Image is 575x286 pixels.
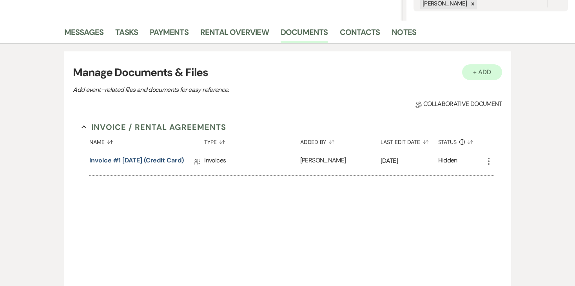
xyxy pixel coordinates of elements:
div: Invoices [204,148,300,175]
button: Status [438,133,484,148]
h3: Manage Documents & Files [73,64,502,81]
a: Invoice #1 [DATE] (credit card) [89,156,184,168]
button: Name [89,133,204,148]
a: Messages [64,26,104,43]
button: Last Edit Date [381,133,438,148]
span: Status [438,139,457,145]
button: Added By [300,133,381,148]
a: Contacts [340,26,380,43]
a: Rental Overview [200,26,269,43]
a: Documents [281,26,328,43]
a: Notes [392,26,416,43]
a: Tasks [115,26,138,43]
p: Add event–related files and documents for easy reference. [73,85,347,95]
button: Invoice / Rental Agreements [82,121,226,133]
p: [DATE] [381,156,438,166]
button: + Add [462,64,502,80]
div: [PERSON_NAME] [300,148,381,175]
span: Collaborative document [415,99,502,109]
div: Hidden [438,156,457,168]
a: Payments [150,26,189,43]
button: Type [204,133,300,148]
